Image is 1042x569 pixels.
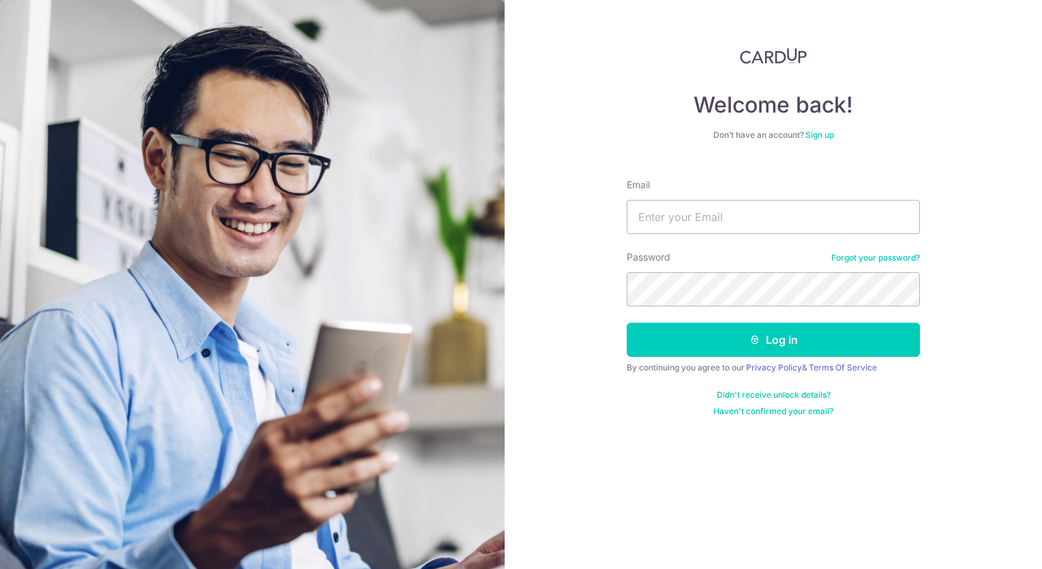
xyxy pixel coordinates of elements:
[831,252,920,263] a: Forgot your password?
[627,250,670,264] label: Password
[717,390,831,400] a: Didn't receive unlock details?
[627,200,920,234] input: Enter your Email
[627,130,920,141] div: Don’t have an account?
[746,362,802,373] a: Privacy Policy
[805,130,834,140] a: Sign up
[627,362,920,373] div: By continuing you agree to our &
[627,323,920,357] button: Log in
[809,362,877,373] a: Terms Of Service
[713,406,833,417] a: Haven't confirmed your email?
[627,91,920,119] h4: Welcome back!
[627,178,650,192] label: Email
[740,48,807,64] img: CardUp Logo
